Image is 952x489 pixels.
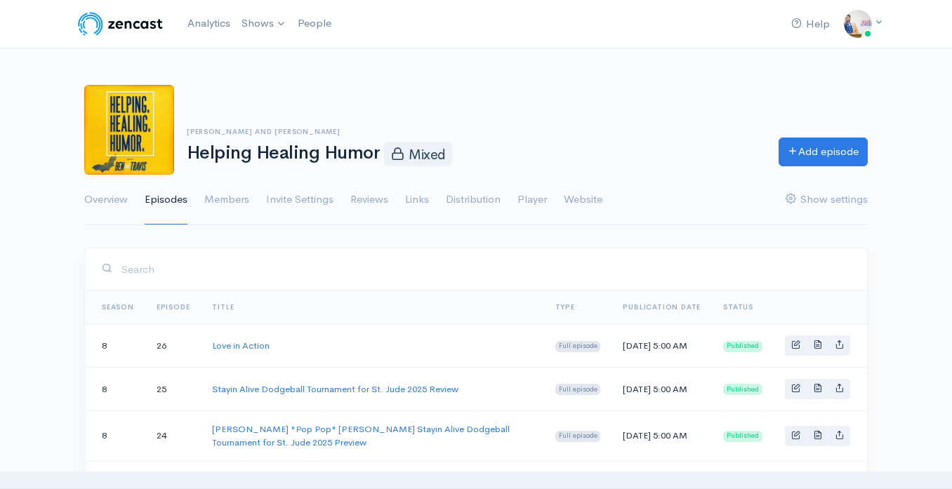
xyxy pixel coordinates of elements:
[187,142,762,166] h1: Helping Healing Humor
[555,384,601,395] span: Full episode
[555,431,601,442] span: Full episode
[611,410,712,461] td: [DATE] 5:00 AM
[236,8,292,39] a: Shows
[785,379,850,399] div: Basic example
[517,175,547,225] a: Player
[555,302,575,312] a: Type
[145,175,187,225] a: Episodes
[84,175,128,225] a: Overview
[350,175,388,225] a: Reviews
[723,384,762,395] span: Published
[85,410,145,461] td: 8
[786,9,835,39] a: Help
[564,175,602,225] a: Website
[779,138,868,166] a: Add episode
[611,324,712,368] td: [DATE] 5:00 AM
[157,302,190,312] a: Episode
[611,367,712,410] td: [DATE] 5:00 AM
[384,142,452,166] span: Mixed
[555,341,601,352] span: Full episode
[623,302,701,312] a: Publication date
[204,175,249,225] a: Members
[212,302,234,312] a: Title
[85,324,145,368] td: 8
[405,175,429,225] a: Links
[212,340,270,351] a: Love in Action
[292,8,337,39] a: People
[212,383,458,395] a: Stayin Alive Dodgeball Tournament for St. Jude 2025 Review
[121,255,850,283] input: Search
[212,423,510,449] a: [PERSON_NAME] "Pop Pop" [PERSON_NAME] Stayin Alive Dodgeball Tournament for St. Jude 2025 Preview
[145,410,201,461] td: 24
[182,8,236,39] a: Analytics
[844,10,872,38] img: ...
[723,431,762,442] span: Published
[723,302,753,312] span: Status
[187,128,762,135] h6: [PERSON_NAME] and [PERSON_NAME]
[723,341,762,352] span: Published
[85,367,145,410] td: 8
[145,367,201,410] td: 25
[785,426,850,446] div: Basic example
[76,10,165,38] img: ZenCast Logo
[786,175,868,225] a: Show settings
[145,324,201,368] td: 26
[446,175,501,225] a: Distribution
[266,175,333,225] a: Invite Settings
[785,335,850,356] div: Basic example
[102,302,134,312] a: Season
